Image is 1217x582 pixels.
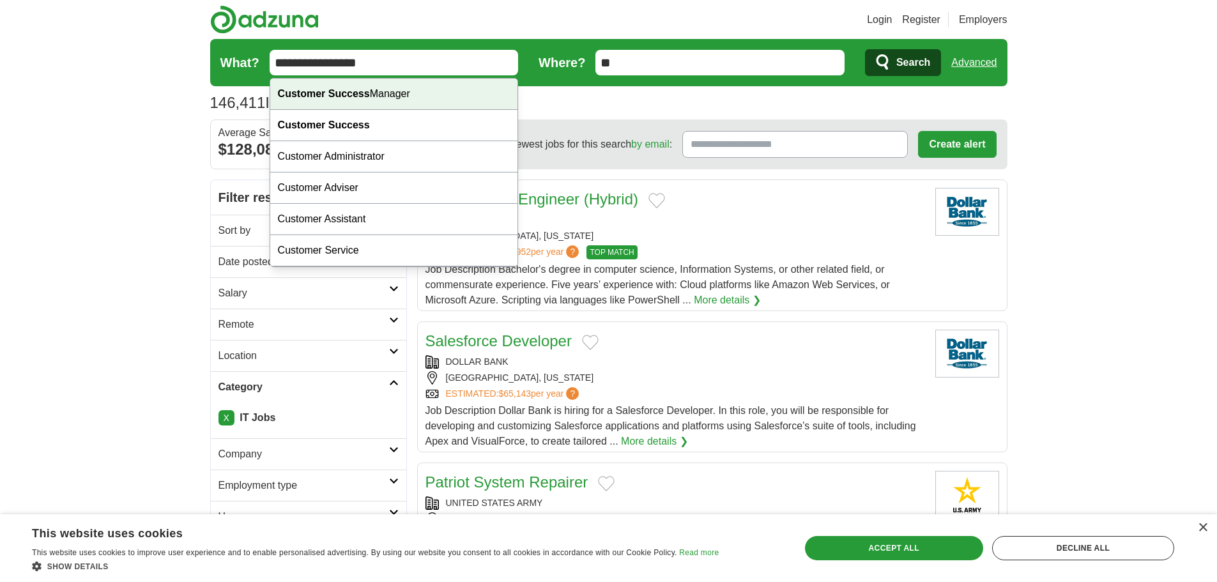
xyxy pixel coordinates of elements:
[902,12,940,27] a: Register
[220,53,259,72] label: What?
[32,548,677,557] span: This website uses cookies to improve user experience and to enable personalised advertising. By u...
[935,471,999,519] img: United States Army logo
[218,223,389,238] h2: Sort by
[278,119,370,130] strong: Customer Success
[32,522,687,541] div: This website uses cookies
[211,309,406,340] a: Remote
[211,340,406,371] a: Location
[694,293,761,308] a: More details ❯
[211,470,406,501] a: Employment type
[566,245,579,258] span: ?
[211,501,406,532] a: Hours
[47,562,109,571] span: Show details
[992,536,1174,560] div: Decline all
[446,356,509,367] a: DOLLAR BANK
[218,447,389,462] h2: Company
[586,245,637,259] span: TOP MATCH
[867,12,892,27] a: Login
[218,348,389,364] h2: Location
[959,12,1007,27] a: Employers
[210,94,496,111] h1: IT Jobs in [GEOGRAPHIC_DATA]
[210,5,319,34] img: Adzuna logo
[425,229,925,243] div: [GEOGRAPHIC_DATA], [US_STATE]
[425,371,925,385] div: [GEOGRAPHIC_DATA], [US_STATE]
[218,128,399,138] div: Average Salary
[211,180,406,215] h2: Filter results
[446,498,543,508] a: UNITED STATES ARMY
[454,137,672,152] span: Receive the newest jobs for this search :
[679,548,719,557] a: Read more, opens a new window
[218,379,389,395] h2: Category
[218,317,389,332] h2: Remote
[425,264,890,305] span: Job Description Bachelor's degree in computer science, Information Systems, or other related fiel...
[425,332,572,349] a: Salesforce Developer
[32,560,719,572] div: Show details
[211,215,406,246] a: Sort by
[582,335,599,350] button: Add to favorite jobs
[498,388,531,399] span: $65,143
[598,476,615,491] button: Add to favorite jobs
[218,254,389,270] h2: Date posted
[270,235,518,266] div: Customer Service
[218,410,234,425] a: X
[631,139,670,149] a: by email
[425,512,925,526] div: [GEOGRAPHIC_DATA], [US_STATE]
[218,286,389,301] h2: Salary
[566,387,579,400] span: ?
[425,405,916,447] span: Job Description Dollar Bank is hiring for a Salesforce Developer. In this role, you will be respo...
[896,50,930,75] span: Search
[621,434,688,449] a: More details ❯
[270,204,518,235] div: Customer Assistant
[270,141,518,172] div: Customer Administrator
[935,330,999,378] img: Dollar Bank logo
[599,512,604,526] span: +
[211,371,406,402] a: Category
[935,188,999,236] img: Dollar Bank logo
[240,412,275,423] strong: IT Jobs
[539,53,585,72] label: Where?
[446,387,582,401] a: ESTIMATED:$65,143per year?
[865,49,941,76] button: Search
[805,536,983,560] div: Accept all
[951,50,997,75] a: Advanced
[270,172,518,204] div: Customer Adviser
[425,473,588,491] a: Patriot System Repairer
[1198,523,1207,533] div: Close
[218,478,389,493] h2: Employment type
[918,131,996,158] button: Create alert
[211,277,406,309] a: Salary
[599,512,655,526] button: +10 locations
[210,91,266,114] span: 146,411
[211,438,406,470] a: Company
[270,79,518,110] div: Manager
[278,88,370,99] strong: Customer Success
[211,246,406,277] a: Date posted
[648,193,665,208] button: Add to favorite jobs
[218,509,389,525] h2: Hours
[218,138,399,161] div: $128,088
[425,190,639,208] a: Senior Cloud Engineer (Hybrid)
